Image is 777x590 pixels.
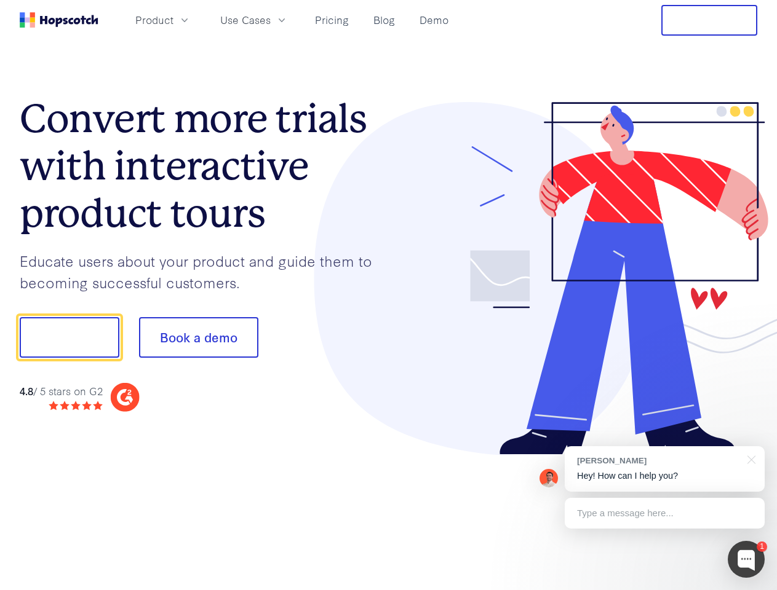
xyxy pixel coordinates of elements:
div: [PERSON_NAME] [577,455,740,466]
button: Free Trial [661,5,757,36]
span: Use Cases [220,12,271,28]
a: Home [20,12,98,28]
button: Use Cases [213,10,295,30]
button: Show me! [20,317,119,358]
a: Pricing [310,10,354,30]
p: Educate users about your product and guide them to becoming successful customers. [20,250,389,293]
p: Hey! How can I help you? [577,470,752,482]
h1: Convert more trials with interactive product tours [20,95,389,237]
button: Product [128,10,198,30]
strong: 4.8 [20,383,33,398]
div: / 5 stars on G2 [20,383,103,399]
div: Type a message here... [565,498,765,529]
a: Demo [415,10,453,30]
span: Product [135,12,173,28]
div: 1 [757,541,767,552]
a: Blog [369,10,400,30]
button: Book a demo [139,317,258,358]
img: Mark Spera [540,469,558,487]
